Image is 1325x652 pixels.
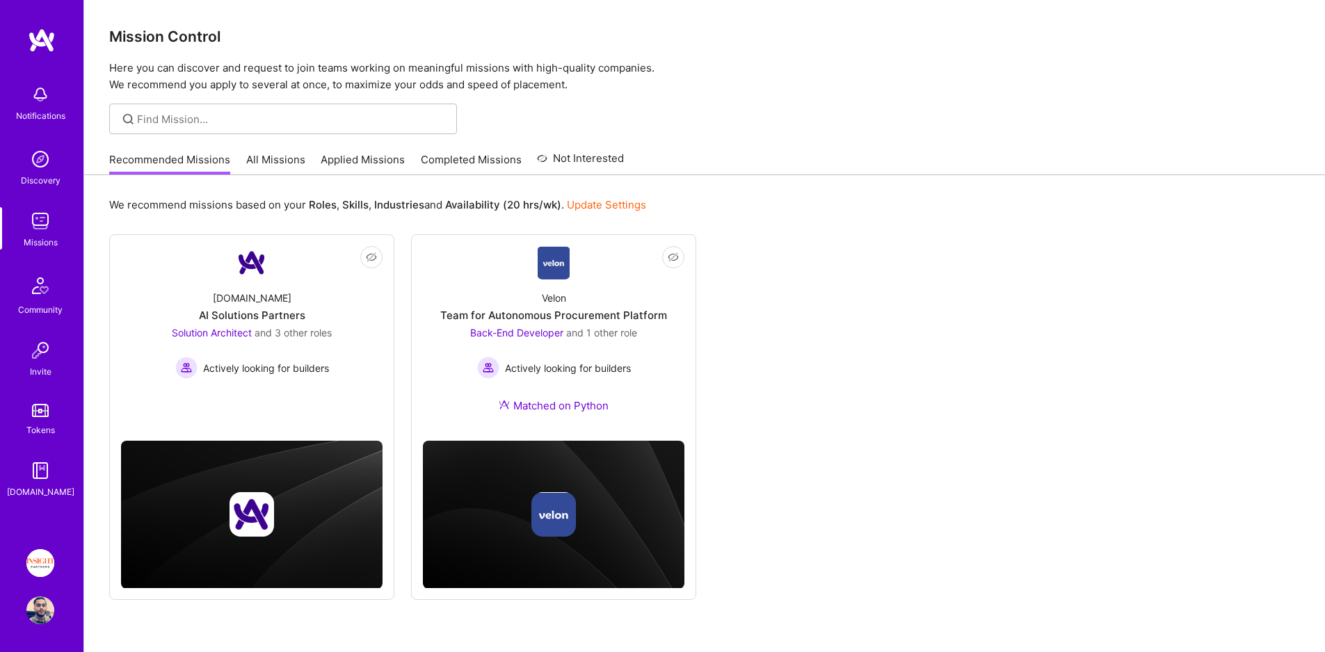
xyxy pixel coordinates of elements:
[26,336,54,364] img: Invite
[24,235,58,250] div: Missions
[18,302,63,317] div: Community
[423,246,684,430] a: Company LogoVelonTeam for Autonomous Procurement PlatformBack-End Developer and 1 other roleActiv...
[26,457,54,484] img: guide book
[199,308,305,323] div: AI Solutions Partners
[255,327,332,339] span: and 3 other roles
[30,364,51,379] div: Invite
[505,361,631,375] span: Actively looking for builders
[477,357,499,379] img: Actively looking for builders
[366,252,377,263] i: icon EyeClosed
[531,492,576,537] img: Company logo
[32,404,49,417] img: tokens
[567,198,646,211] a: Update Settings
[203,361,329,375] span: Actively looking for builders
[246,152,305,175] a: All Missions
[23,549,58,577] a: Insight Partners: Data & AI - Sourcing
[26,207,54,235] img: teamwork
[421,152,522,175] a: Completed Missions
[121,246,383,411] a: Company Logo[DOMAIN_NAME]AI Solutions PartnersSolution Architect and 3 other rolesActively lookin...
[137,112,447,127] input: overall type: UNKNOWN_TYPE server type: NO_SERVER_DATA heuristic type: UNKNOWN_TYPE label: Find M...
[121,441,383,589] img: cover
[23,596,58,624] a: User Avatar
[109,28,1300,45] h3: Mission Control
[213,291,291,305] div: [DOMAIN_NAME]
[423,441,684,589] img: cover
[566,327,637,339] span: and 1 other role
[499,398,609,413] div: Matched on Python
[542,291,566,305] div: Velon
[120,111,136,127] i: icon SearchGrey
[7,484,74,499] div: [DOMAIN_NAME]
[445,198,561,211] b: Availability (20 hrs/wk)
[109,197,646,212] p: We recommend missions based on your , , and .
[24,269,57,302] img: Community
[668,252,679,263] i: icon EyeClosed
[230,492,274,537] img: Company logo
[538,246,570,279] img: Company Logo
[172,327,252,339] span: Solution Architect
[109,152,230,175] a: Recommended Missions
[499,399,510,410] img: Ateam Purple Icon
[26,145,54,173] img: discovery
[235,246,268,279] img: Company Logo
[470,327,563,339] span: Back-End Developer
[321,152,405,175] a: Applied Missions
[175,357,198,379] img: Actively looking for builders
[28,28,56,53] img: logo
[537,150,624,175] a: Not Interested
[26,81,54,108] img: bell
[21,173,61,188] div: Discovery
[26,549,54,577] img: Insight Partners: Data & AI - Sourcing
[16,108,65,123] div: Notifications
[440,308,667,323] div: Team for Autonomous Procurement Platform
[374,198,424,211] b: Industries
[26,423,55,437] div: Tokens
[309,198,337,211] b: Roles
[26,596,54,624] img: User Avatar
[109,60,1300,93] p: Here you can discover and request to join teams working on meaningful missions with high-quality ...
[342,198,369,211] b: Skills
